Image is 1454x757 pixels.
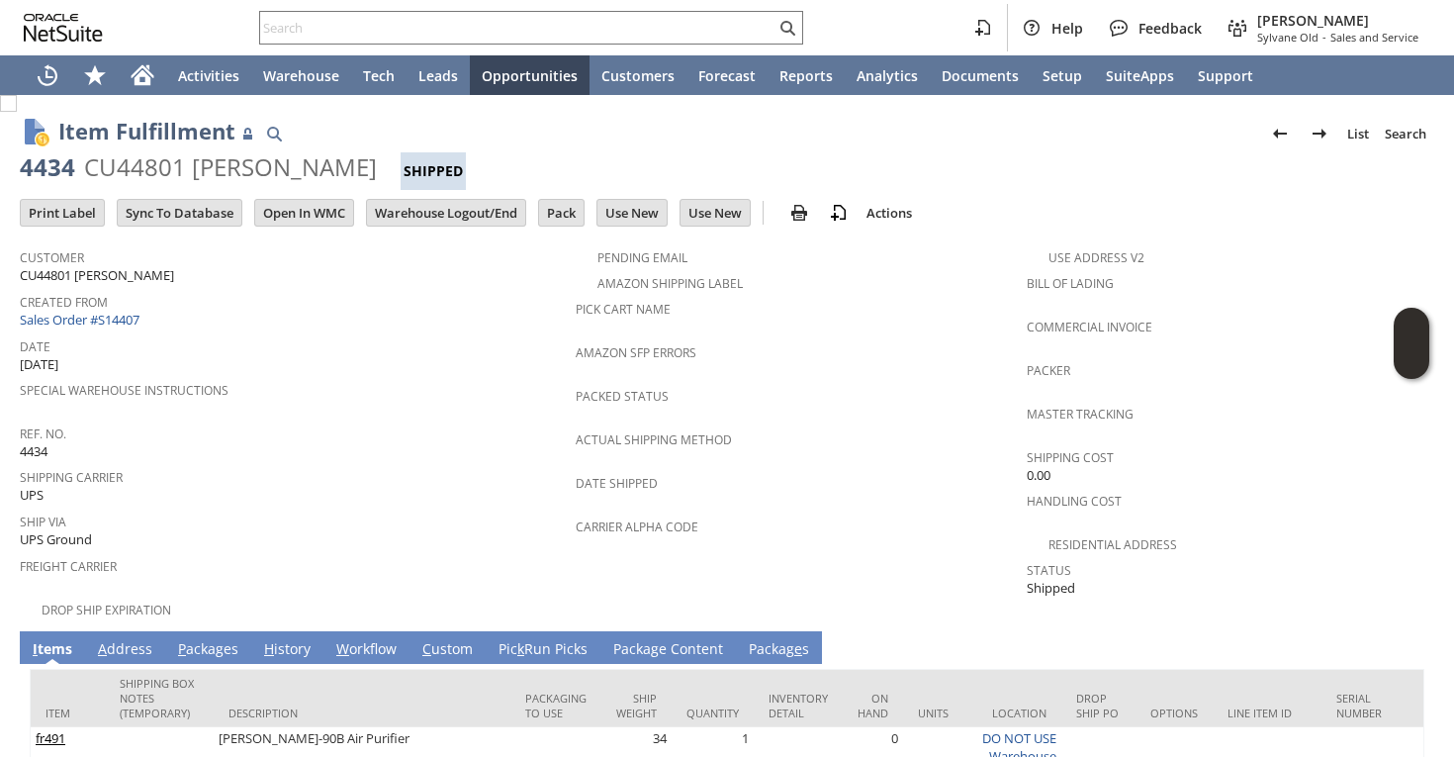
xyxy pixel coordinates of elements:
a: Use Address V2 [1048,249,1144,266]
span: Setup [1043,66,1082,85]
a: Bill Of Lading [1027,275,1114,292]
span: UPS Ground [20,530,92,549]
div: Serial Number [1336,691,1415,720]
span: Analytics [857,66,918,85]
a: Carrier Alpha Code [576,519,698,535]
a: Forecast [686,55,768,95]
span: Leads [418,66,458,85]
a: Packer [1027,362,1070,379]
input: Sync To Database [118,200,241,226]
a: Date [20,338,50,355]
a: Packages [173,639,243,661]
a: Shipping Carrier [20,469,123,486]
div: Item [45,706,90,720]
div: Drop Ship PO [1076,691,1121,720]
span: e [794,639,802,658]
a: Warehouse [251,55,351,95]
input: Search [260,16,775,40]
span: W [336,639,349,658]
a: Actual Shipping Method [576,431,732,448]
a: PickRun Picks [494,639,592,661]
span: P [178,639,186,658]
span: 4434 [20,442,47,461]
a: Shipping Cost [1027,449,1114,466]
a: Workflow [331,639,402,661]
span: UPS [20,486,44,505]
span: Help [1051,19,1083,38]
div: Packaging to Use [525,691,587,720]
svg: Shortcuts [83,63,107,87]
span: A [98,639,107,658]
a: Actions [859,204,920,222]
div: Description [228,706,496,720]
div: On Hand [858,691,888,720]
div: Location [992,706,1046,720]
a: Customer [20,249,84,266]
div: Inventory Detail [769,691,828,720]
input: Print Label [21,200,104,226]
span: Activities [178,66,239,85]
a: Reports [768,55,845,95]
span: Support [1198,66,1253,85]
span: Warehouse [263,66,339,85]
a: List [1339,118,1377,149]
div: Ship Weight [616,691,657,720]
span: H [264,639,274,658]
span: Reports [779,66,833,85]
a: Packed Status [576,388,669,405]
a: Status [1027,562,1071,579]
a: Freight Carrier [20,558,117,575]
span: Customers [601,66,675,85]
div: Options [1150,706,1198,720]
div: Shipped [401,152,466,190]
a: Address [93,639,157,661]
span: k [517,639,524,658]
span: Feedback [1138,19,1202,38]
a: Drop Ship Expiration [42,602,171,618]
a: Recent Records [24,55,71,95]
a: Ref. No. [20,426,66,442]
a: Packages [744,639,814,661]
a: Ship Via [20,514,66,530]
a: Setup [1031,55,1094,95]
img: print.svg [787,201,811,225]
div: 4434 [20,151,75,183]
svg: Search [775,16,799,40]
img: Quick Find [262,122,286,145]
input: Use New [681,200,750,226]
input: Warehouse Logout/End [367,200,525,226]
div: Line Item ID [1227,706,1307,720]
a: Search [1377,118,1434,149]
h1: Item Fulfillment [58,115,235,147]
svg: logo [24,14,103,42]
svg: Recent Records [36,63,59,87]
div: CU44801 [PERSON_NAME] [84,151,377,183]
a: Activities [166,55,251,95]
span: Tech [363,66,395,85]
svg: Home [131,63,154,87]
img: add-record.svg [827,201,851,225]
a: Date Shipped [576,475,658,492]
span: Opportunities [482,66,578,85]
div: Quantity [686,706,739,720]
span: C [422,639,431,658]
a: Residential Address [1048,536,1177,553]
a: Commercial Invoice [1027,319,1152,335]
a: Support [1186,55,1265,95]
a: Tech [351,55,407,95]
iframe: Click here to launch Oracle Guided Learning Help Panel [1394,308,1429,379]
div: Shipping Box Notes (Temporary) [120,676,199,720]
span: Sales and Service [1330,30,1418,45]
a: Pick Cart Name [576,301,671,318]
span: [DATE] [20,355,58,374]
span: SuiteApps [1106,66,1174,85]
a: Handling Cost [1027,493,1122,510]
input: Open In WMC [255,200,353,226]
span: 0.00 [1027,466,1050,485]
a: Documents [930,55,1031,95]
input: Use New [597,200,667,226]
a: Sales Order #S14407 [20,311,144,329]
span: CU44801 [PERSON_NAME] [20,266,174,285]
a: Items [28,639,77,661]
span: Shipped [1027,579,1075,598]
